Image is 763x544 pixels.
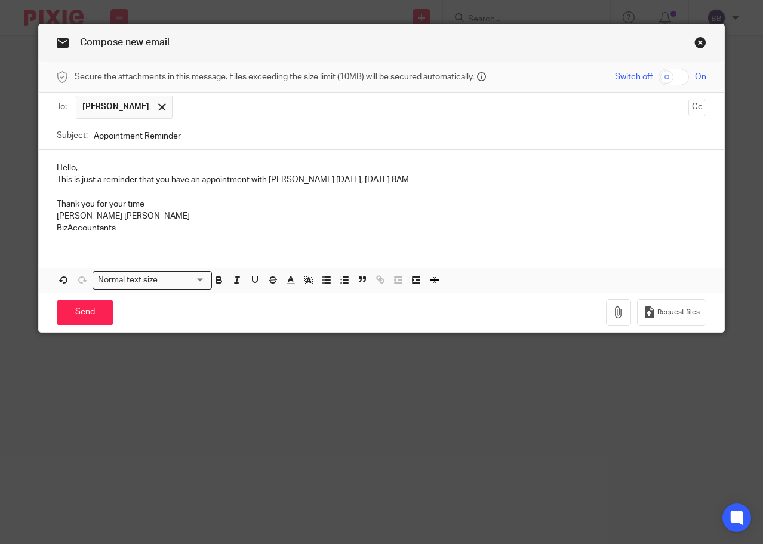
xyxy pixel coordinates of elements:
[57,300,113,325] input: Send
[93,271,212,290] div: Search for option
[57,174,706,186] p: This is just a reminder that you have an appointment with [PERSON_NAME] [DATE], [DATE] 8AM
[695,71,706,83] span: On
[162,274,205,287] input: Search for option
[694,36,706,53] a: Close this dialog window
[57,101,70,113] label: To:
[57,222,706,234] p: BizAccountants
[615,71,653,83] span: Switch off
[80,38,170,47] span: Compose new email
[57,210,706,222] p: [PERSON_NAME] [PERSON_NAME]
[57,130,88,142] label: Subject:
[82,101,149,113] span: [PERSON_NAME]
[57,198,706,210] p: Thank you for your time
[688,99,706,116] button: Cc
[96,274,161,287] span: Normal text size
[75,71,474,83] span: Secure the attachments in this message. Files exceeding the size limit (10MB) will be secured aut...
[637,299,706,326] button: Request files
[57,162,706,174] p: Hello,
[657,308,700,317] span: Request files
